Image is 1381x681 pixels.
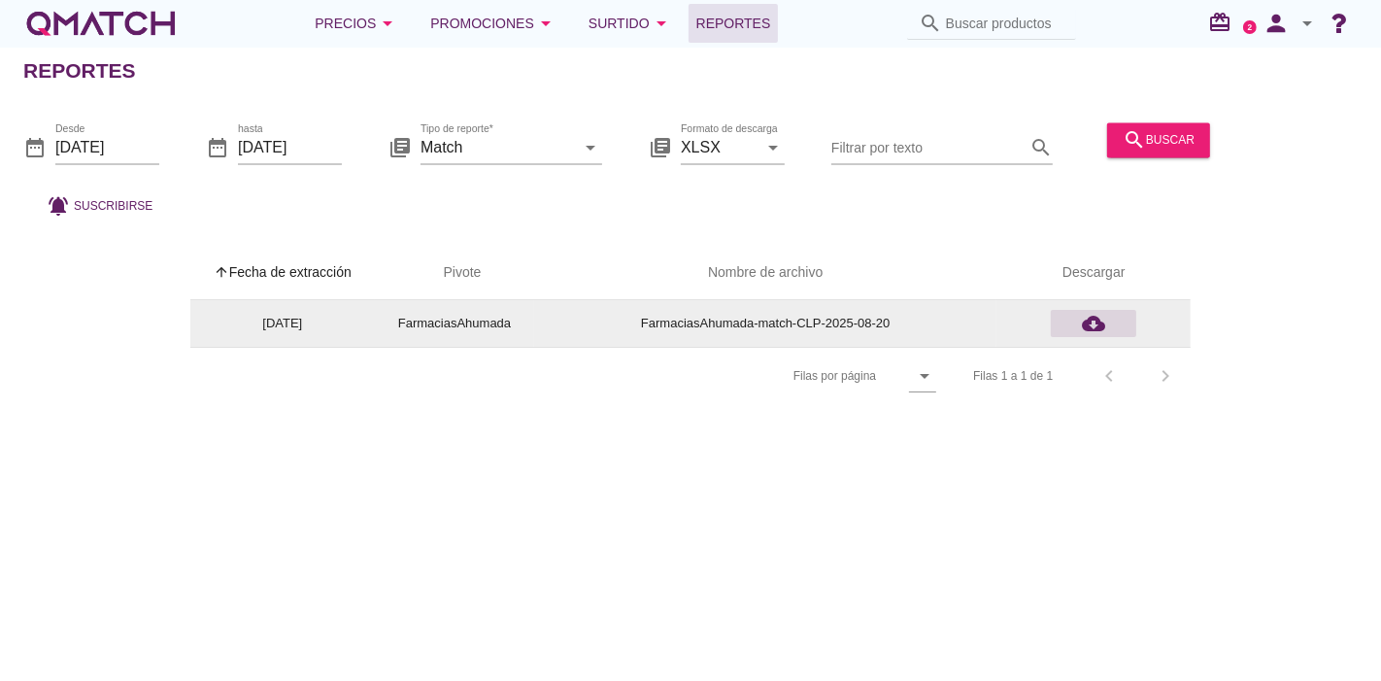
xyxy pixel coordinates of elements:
[47,194,74,218] i: notifications_active
[913,364,936,388] i: arrow_drop_down
[831,132,1026,163] input: Filtrar por texto
[375,246,534,300] th: Pivote: Not sorted. Activate to sort ascending.
[534,12,557,35] i: arrow_drop_down
[421,132,575,163] input: Tipo de reporte*
[1296,12,1319,35] i: arrow_drop_down
[599,348,936,404] div: Filas por página
[299,4,415,43] button: Precios
[55,132,159,163] input: Desde
[415,4,573,43] button: Promociones
[23,136,47,159] i: date_range
[681,132,758,163] input: Formato de descarga
[579,136,602,159] i: arrow_drop_down
[1123,128,1146,152] i: search
[238,132,342,163] input: hasta
[214,264,229,280] i: arrow_upward
[1082,312,1105,335] i: cloud_download
[696,12,771,35] span: Reportes
[315,12,399,35] div: Precios
[689,4,779,43] a: Reportes
[649,136,672,159] i: library_books
[23,4,179,43] a: white-qmatch-logo
[23,55,136,86] h2: Reportes
[376,12,399,35] i: arrow_drop_down
[1029,136,1053,159] i: search
[919,12,942,35] i: search
[375,300,534,347] td: FarmaciasAhumada
[573,4,689,43] button: Surtido
[973,367,1053,385] div: Filas 1 a 1 de 1
[534,246,996,300] th: Nombre de archivo: Not sorted.
[1107,122,1210,157] button: buscar
[190,300,375,347] td: [DATE]
[1248,22,1253,31] text: 2
[206,136,229,159] i: date_range
[650,12,673,35] i: arrow_drop_down
[31,188,168,223] button: Suscribirse
[430,12,557,35] div: Promociones
[1243,20,1257,34] a: 2
[388,136,412,159] i: library_books
[534,300,996,347] td: FarmaciasAhumada-match-CLP-2025-08-20
[1257,10,1296,37] i: person
[946,8,1064,39] input: Buscar productos
[589,12,673,35] div: Surtido
[74,197,152,215] span: Suscribirse
[190,246,375,300] th: Fecha de extracción: Sorted ascending. Activate to sort descending.
[996,246,1191,300] th: Descargar: Not sorted.
[761,136,785,159] i: arrow_drop_down
[1208,11,1239,34] i: redeem
[1123,128,1195,152] div: buscar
